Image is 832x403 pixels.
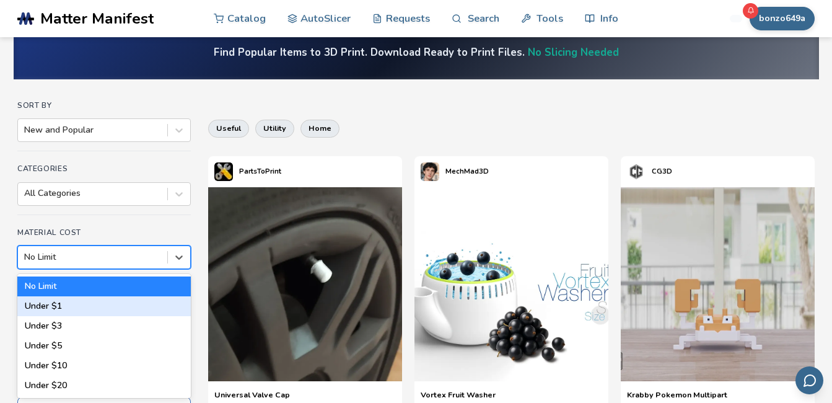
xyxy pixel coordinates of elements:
[414,156,495,187] a: MechMad3D's profileMechMad3D
[300,120,339,137] button: home
[214,45,619,60] h4: Find Popular Items to 3D Print. Download Ready to Print Files.
[17,316,191,336] div: Under $3
[750,7,815,30] button: bonzo649a
[208,120,249,137] button: useful
[445,165,489,178] p: MechMad3D
[795,366,823,394] button: Send feedback via email
[40,10,154,27] span: Matter Manifest
[239,165,281,178] p: PartsToPrint
[255,120,294,137] button: utility
[17,376,191,396] div: Under $20
[17,228,191,237] h4: Material Cost
[17,356,191,376] div: Under $10
[24,188,27,198] input: All Categories
[652,165,672,178] p: CG3D
[17,296,191,316] div: Under $1
[627,162,646,181] img: CG3D's profile
[17,336,191,356] div: Under $5
[24,125,27,135] input: New and Popular
[208,156,287,187] a: PartsToPrint's profilePartsToPrint
[421,162,439,181] img: MechMad3D's profile
[17,101,191,110] h4: Sort By
[17,164,191,173] h4: Categories
[24,252,27,262] input: No LimitNo LimitUnder $1Under $3Under $5Under $10Under $20
[528,45,619,60] a: No Slicing Needed
[214,162,233,181] img: PartsToPrint's profile
[17,277,191,296] div: No Limit
[621,156,678,187] a: CG3D's profileCG3D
